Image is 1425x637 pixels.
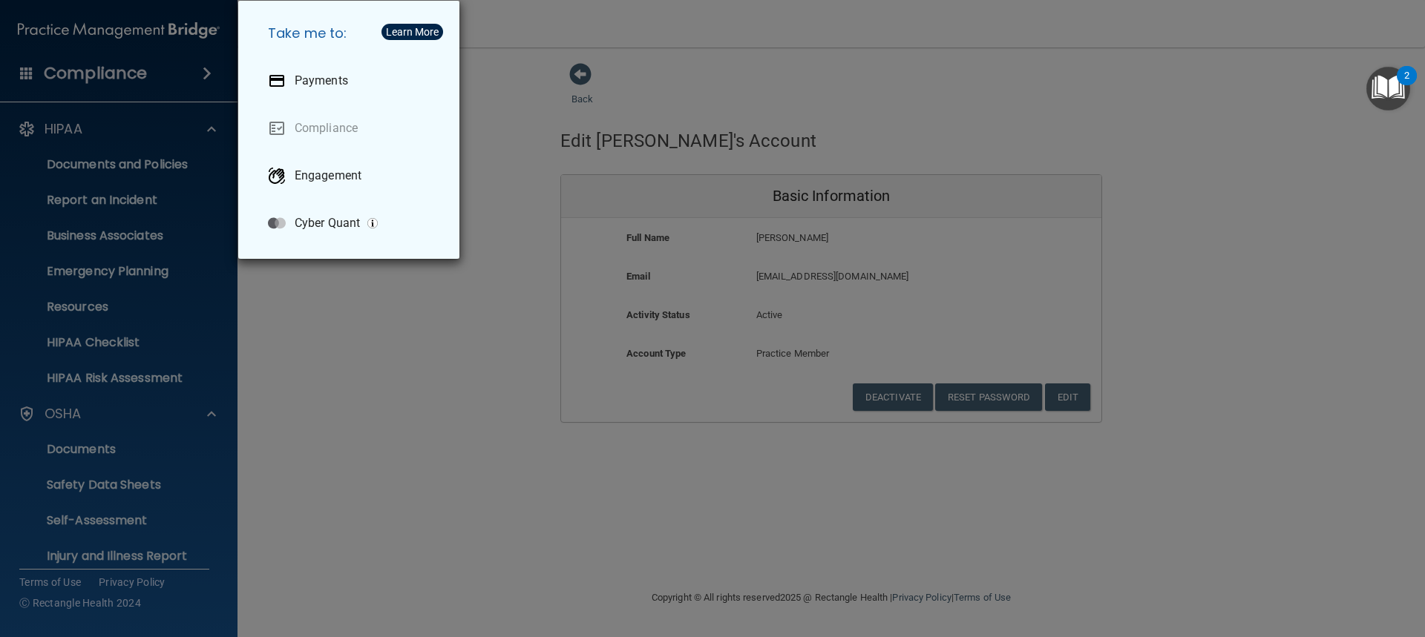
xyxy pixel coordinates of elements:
[295,168,361,183] p: Engagement
[1404,76,1409,95] div: 2
[256,13,448,54] h5: Take me to:
[295,73,348,88] p: Payments
[256,108,448,149] a: Compliance
[256,60,448,102] a: Payments
[256,155,448,197] a: Engagement
[381,24,443,40] button: Learn More
[256,202,448,244] a: Cyber Quant
[1168,532,1407,591] iframe: Drift Widget Chat Controller
[295,216,360,231] p: Cyber Quant
[386,27,439,37] div: Learn More
[1366,67,1410,110] button: Open Resource Center, 2 new notifications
